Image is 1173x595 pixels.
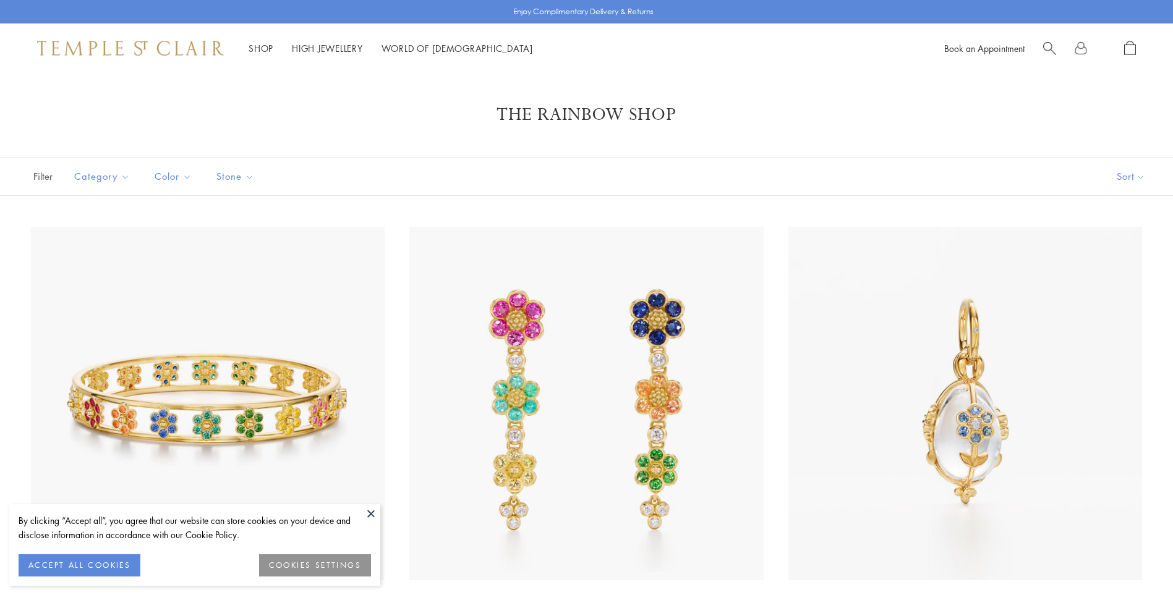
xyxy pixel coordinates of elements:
[944,42,1025,54] a: Book an Appointment
[19,513,371,542] div: By clicking “Accept all”, you agree that our website can store cookies on your device and disclos...
[249,41,533,56] nav: Main navigation
[409,227,763,580] img: E36888-3DFIORI
[31,227,385,580] img: B31885-FIORIMX
[513,6,654,18] p: Enjoy Complimentary Delivery & Returns
[49,104,1124,126] h1: The Rainbow Shop
[148,169,201,184] span: Color
[37,41,224,56] img: Temple St. Clair
[1124,41,1136,56] a: Open Shopping Bag
[292,42,363,54] a: High JewelleryHigh Jewellery
[145,162,201,190] button: Color
[382,42,533,54] a: World of [DEMOGRAPHIC_DATA]World of [DEMOGRAPHIC_DATA]
[19,554,140,576] button: ACCEPT ALL COOKIES
[788,227,1142,580] img: P56889-E11FIORMX
[1043,41,1056,56] a: Search
[207,162,263,190] button: Stone
[210,169,263,184] span: Stone
[1089,158,1173,195] button: Show sort by
[65,162,139,190] button: Category
[259,554,371,576] button: COOKIES SETTINGS
[249,42,273,54] a: ShopShop
[68,169,139,184] span: Category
